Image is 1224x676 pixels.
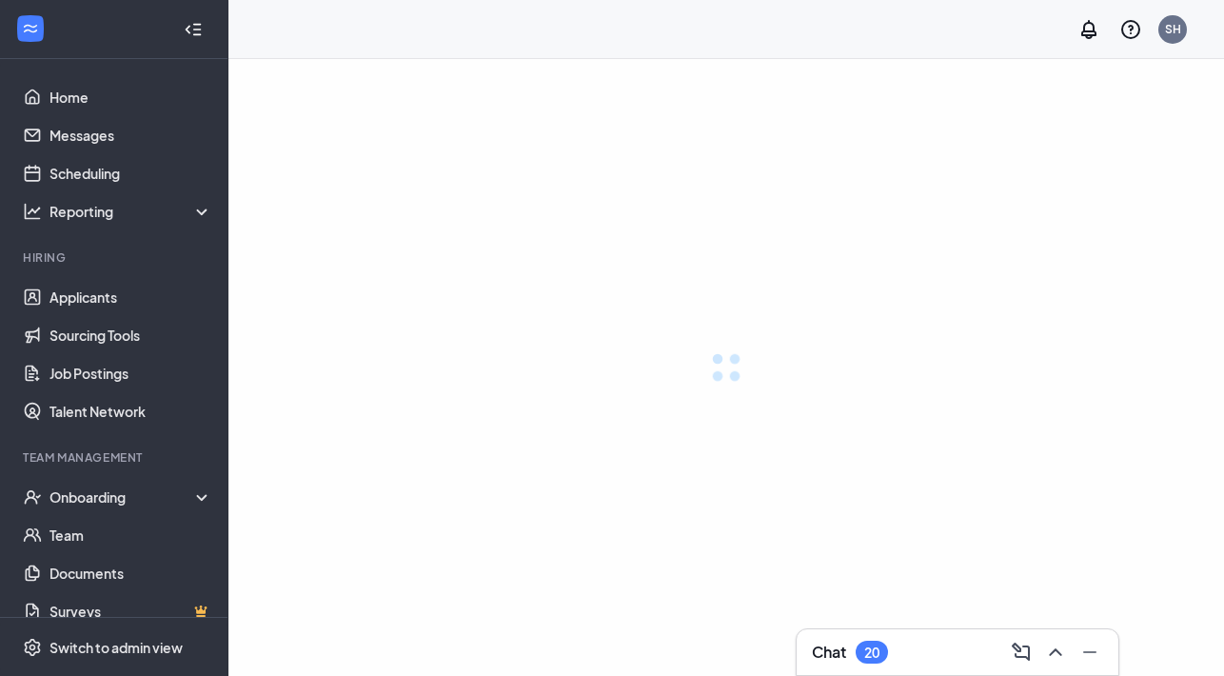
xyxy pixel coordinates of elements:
a: Team [49,516,212,554]
svg: Minimize [1078,641,1101,664]
svg: Collapse [184,20,203,39]
a: Applicants [49,278,212,316]
div: Onboarding [49,487,213,507]
a: Messages [49,116,212,154]
svg: WorkstreamLogo [21,19,40,38]
svg: Settings [23,638,42,657]
a: SurveysCrown [49,592,212,630]
button: Minimize [1073,637,1103,667]
a: Sourcing Tools [49,316,212,354]
svg: ComposeMessage [1010,641,1033,664]
div: Hiring [23,249,208,266]
div: 20 [864,645,879,661]
a: Scheduling [49,154,212,192]
div: Reporting [49,202,213,221]
svg: ChevronUp [1044,641,1067,664]
button: ComposeMessage [1004,637,1035,667]
svg: UserCheck [23,487,42,507]
a: Documents [49,554,212,592]
a: Talent Network [49,392,212,430]
div: Team Management [23,449,208,466]
a: Job Postings [49,354,212,392]
h3: Chat [812,642,846,663]
svg: QuestionInfo [1119,18,1142,41]
a: Home [49,78,212,116]
div: SH [1165,21,1181,37]
div: Switch to admin view [49,638,183,657]
svg: Analysis [23,202,42,221]
svg: Notifications [1077,18,1100,41]
button: ChevronUp [1038,637,1069,667]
